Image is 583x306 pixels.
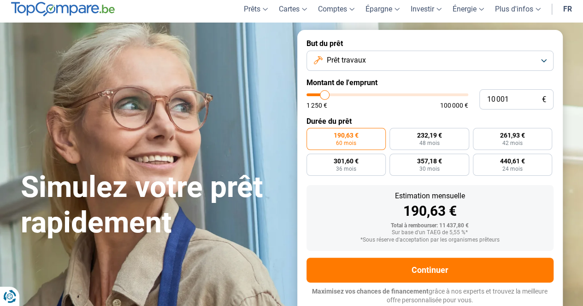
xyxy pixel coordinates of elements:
button: Continuer [306,258,554,283]
span: 36 mois [336,166,356,172]
img: TopCompare [11,2,115,17]
label: Montant de l'emprunt [306,78,554,87]
span: Prêt travaux [326,55,365,65]
div: Sur base d'un TAEG de 5,55 %* [314,230,546,236]
span: 100 000 € [440,102,468,109]
span: € [542,96,546,104]
label: But du prêt [306,39,554,48]
div: 190,63 € [314,204,546,218]
span: 440,61 € [500,158,525,164]
span: 1 250 € [306,102,327,109]
p: grâce à nos experts et trouvez la meilleure offre personnalisée pour vous. [306,287,554,305]
span: 301,60 € [334,158,359,164]
span: 261,93 € [500,132,525,139]
label: Durée du prêt [306,117,554,126]
div: Total à rembourser: 11 437,80 € [314,223,546,229]
span: 60 mois [336,140,356,146]
div: Estimation mensuelle [314,192,546,200]
span: 190,63 € [334,132,359,139]
div: *Sous réserve d'acceptation par les organismes prêteurs [314,237,546,243]
span: 42 mois [502,140,523,146]
span: 24 mois [502,166,523,172]
button: Prêt travaux [306,51,554,71]
span: 357,18 € [417,158,442,164]
span: 48 mois [419,140,439,146]
span: Maximisez vos chances de financement [312,288,429,295]
h1: Simulez votre prêt rapidement [21,170,286,241]
span: 30 mois [419,166,439,172]
span: 232,19 € [417,132,442,139]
